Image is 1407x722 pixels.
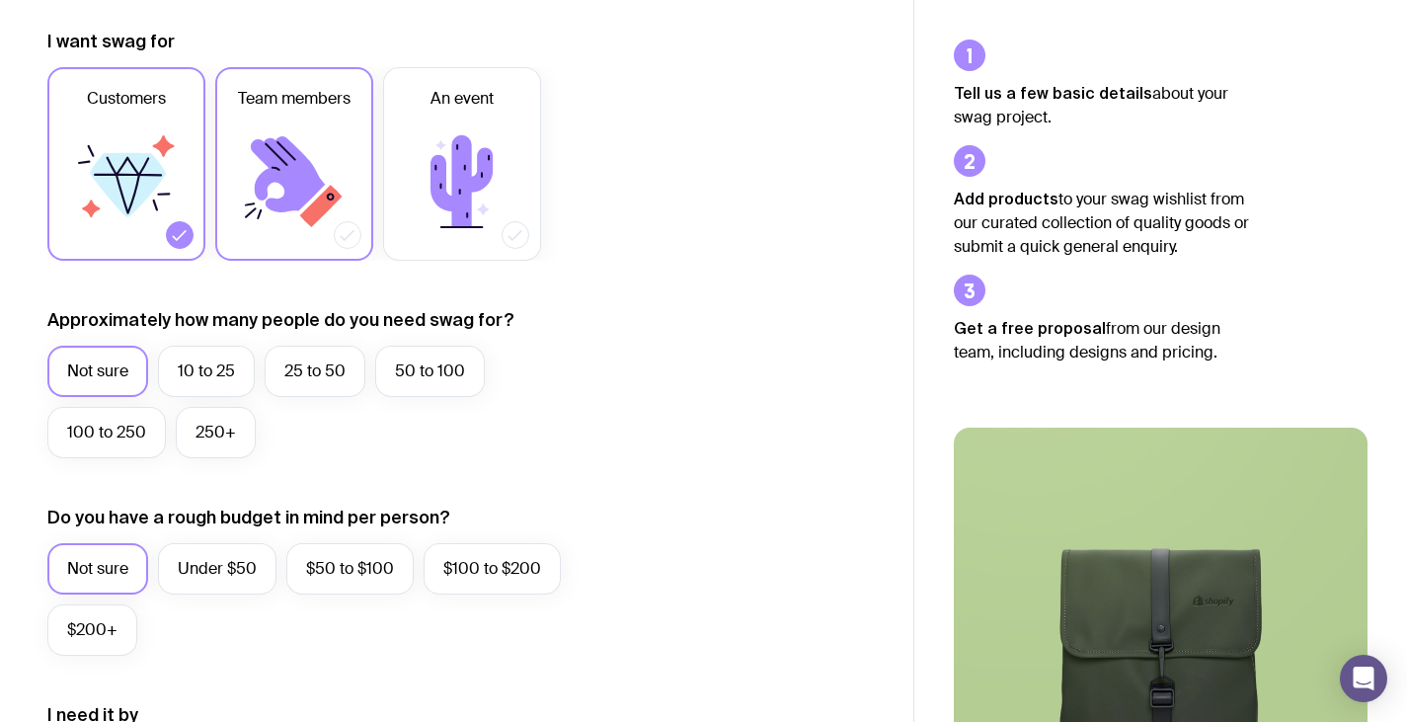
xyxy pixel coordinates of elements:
label: $50 to $100 [286,543,414,595]
label: Approximately how many people do you need swag for? [47,308,514,332]
label: 25 to 50 [265,346,365,397]
p: to your swag wishlist from our curated collection of quality goods or submit a quick general enqu... [954,187,1250,259]
span: Customers [87,87,166,111]
span: An event [430,87,494,111]
span: Team members [238,87,351,111]
strong: Add products [954,190,1058,207]
label: Not sure [47,543,148,595]
label: 50 to 100 [375,346,485,397]
label: $200+ [47,604,137,656]
label: 10 to 25 [158,346,255,397]
label: I want swag for [47,30,175,53]
label: Under $50 [158,543,276,595]
strong: Tell us a few basic details [954,84,1152,102]
div: Open Intercom Messenger [1340,655,1387,702]
label: 250+ [176,407,256,458]
label: Not sure [47,346,148,397]
p: from our design team, including designs and pricing. [954,316,1250,364]
label: 100 to 250 [47,407,166,458]
p: about your swag project. [954,81,1250,129]
strong: Get a free proposal [954,319,1106,337]
label: Do you have a rough budget in mind per person? [47,506,450,529]
label: $100 to $200 [424,543,561,595]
